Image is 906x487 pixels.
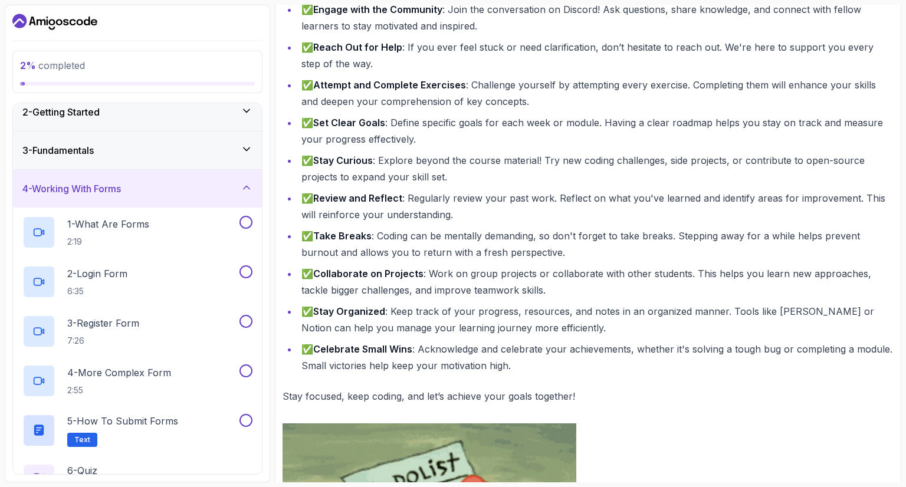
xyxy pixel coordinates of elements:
[22,265,252,298] button: 2-Login Form6:35
[67,463,97,478] p: 6 - Quiz
[298,228,894,261] li: ✅ : Coding can be mentally demanding, so don't forget to take breaks. Stepping away for a while h...
[67,316,139,330] p: 3 - Register Form
[313,41,402,53] strong: Reach Out for Help
[313,305,385,317] strong: Stay Organized
[67,366,171,380] p: 4 - More Complex Form
[22,105,100,119] h3: 2 - Getting Started
[22,143,94,157] h3: 3 - Fundamentals
[13,170,262,208] button: 4-Working With Forms
[298,265,894,298] li: ✅ : Work on group projects or collaborate with other students. This helps you learn new approache...
[67,384,171,396] p: 2:55
[298,114,894,147] li: ✅ : Define specific goals for each week or module. Having a clear roadmap helps you stay on track...
[67,285,127,297] p: 6:35
[22,414,252,447] button: 5-How to Submit FormsText
[67,335,139,347] p: 7:26
[67,236,149,248] p: 2:19
[22,216,252,249] button: 1-What Are Forms2:19
[298,303,894,336] li: ✅ : Keep track of your progress, resources, and notes in an organized manner. Tools like [PERSON_...
[22,364,252,397] button: 4-More Complex Form2:55
[313,343,412,355] strong: Celebrate Small Wins
[20,60,85,71] span: completed
[313,268,424,279] strong: Collaborate on Projects
[298,341,894,374] li: ✅ : Acknowledge and celebrate your achievements, whether it's solving a tough bug or completing a...
[13,93,262,131] button: 2-Getting Started
[313,192,402,204] strong: Review and Reflect
[298,190,894,223] li: ✅ : Regularly review your past work. Reflect on what you've learned and identify areas for improv...
[74,435,90,445] span: Text
[298,152,894,185] li: ✅ : Explore beyond the course material! Try new coding challenges, side projects, or contribute t...
[298,1,894,34] li: ✅ : Join the conversation on Discord! Ask questions, share knowledge, and connect with fellow lea...
[313,79,466,91] strong: Attempt and Complete Exercises
[298,77,894,110] li: ✅ : Challenge yourself by attempting every exercise. Completing them will enhance your skills and...
[313,117,385,129] strong: Set Clear Goals
[22,182,121,196] h3: 4 - Working With Forms
[313,230,372,242] strong: Take Breaks
[313,154,373,166] strong: Stay Curious
[313,4,442,15] strong: Engage with the Community
[20,60,36,71] span: 2 %
[13,131,262,169] button: 3-Fundamentals
[283,388,894,404] p: Stay focused, keep coding, and let’s achieve your goals together!
[67,414,178,428] p: 5 - How to Submit Forms
[22,315,252,348] button: 3-Register Form7:26
[67,217,149,231] p: 1 - What Are Forms
[12,12,97,31] a: Dashboard
[298,39,894,72] li: ✅ : If you ever feel stuck or need clarification, don’t hesitate to reach out. We're here to supp...
[67,266,127,281] p: 2 - Login Form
